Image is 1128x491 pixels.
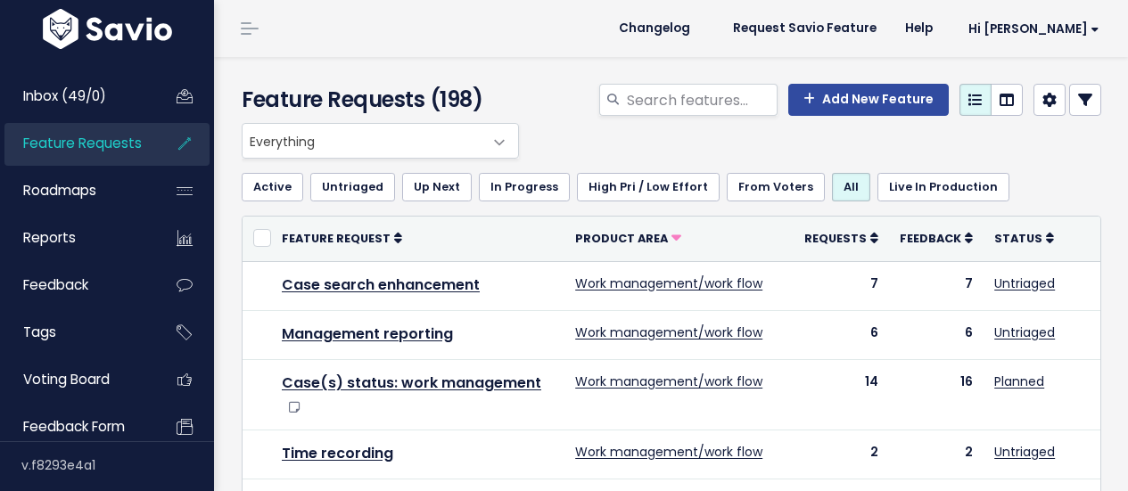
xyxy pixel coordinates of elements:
[889,310,984,359] td: 6
[282,274,480,295] a: Case search enhancement
[242,173,1101,201] ul: Filter feature requests
[794,310,889,359] td: 6
[804,231,867,246] span: Requests
[889,430,984,479] td: 2
[994,443,1055,461] a: Untriaged
[23,323,56,341] span: Tags
[794,359,889,430] td: 14
[282,323,453,344] a: Management reporting
[877,173,1009,201] a: Live In Production
[242,84,511,116] h4: Feature Requests (198)
[577,173,720,201] a: High Pri / Low Effort
[23,86,106,105] span: Inbox (49/0)
[23,417,125,436] span: Feedback form
[832,173,870,201] a: All
[402,173,472,201] a: Up Next
[4,312,148,353] a: Tags
[282,372,541,393] a: Case(s) status: work management
[968,22,1099,36] span: Hi [PERSON_NAME]
[243,124,482,158] span: Everything
[23,134,142,152] span: Feature Requests
[242,173,303,201] a: Active
[282,229,402,247] a: Feature Request
[575,323,762,341] a: Work management/work flow
[23,181,96,200] span: Roadmaps
[619,22,690,35] span: Changelog
[794,430,889,479] td: 2
[794,261,889,310] td: 7
[727,173,825,201] a: From Voters
[575,229,681,247] a: Product Area
[4,217,148,258] a: Reports
[891,15,947,42] a: Help
[889,359,984,430] td: 16
[900,229,973,247] a: Feedback
[994,323,1055,341] a: Untriaged
[21,442,214,488] div: v.f8293e4a1
[804,229,878,247] a: Requests
[38,9,177,49] img: logo-white.9d6f32f41409.svg
[575,274,762,292] a: Work management/work flow
[479,173,570,201] a: In Progress
[788,84,949,116] a: Add New Feature
[575,372,762,390] a: Work management/work flow
[310,173,395,201] a: Untriaged
[4,406,148,447] a: Feedback form
[994,231,1042,246] span: Status
[282,231,391,246] span: Feature Request
[4,170,148,211] a: Roadmaps
[23,275,88,294] span: Feedback
[23,228,76,247] span: Reports
[994,274,1055,292] a: Untriaged
[23,370,110,389] span: Voting Board
[889,261,984,310] td: 7
[4,76,148,117] a: Inbox (49/0)
[575,231,668,246] span: Product Area
[282,443,393,463] a: Time recording
[242,123,519,159] span: Everything
[4,359,148,400] a: Voting Board
[900,231,961,246] span: Feedback
[994,372,1044,390] a: Planned
[4,123,148,164] a: Feature Requests
[719,15,891,42] a: Request Savio Feature
[994,229,1054,247] a: Status
[4,265,148,306] a: Feedback
[575,443,762,461] a: Work management/work flow
[625,84,778,116] input: Search features...
[947,15,1114,43] a: Hi [PERSON_NAME]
